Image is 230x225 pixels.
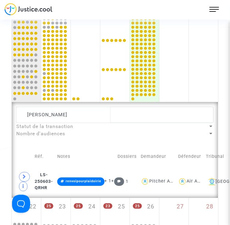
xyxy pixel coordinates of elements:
[176,144,204,170] td: Défendeur
[139,144,176,170] td: Demandeur
[44,203,53,209] span: 25
[33,144,55,170] td: Réf.
[115,144,139,170] td: Dossiers
[112,178,124,183] span: +
[133,203,142,209] span: 25
[35,172,53,190] span: LS-250603-QRHR
[29,202,36,211] span: 22
[115,170,139,193] td: 1
[12,195,30,213] iframe: Help Scout Beacon - Open
[150,179,183,184] div: Pitcher Avocat
[187,179,211,184] div: Air Algérie
[59,202,66,211] span: 23
[118,202,125,211] span: 25
[71,198,100,222] div: mercredi septembre 24, 25 events, click to expand
[100,198,130,222] div: jeudi septembre 25, 23 events, click to expand
[178,177,187,186] img: icon-user.svg
[88,202,96,211] span: 24
[147,202,155,211] span: 26
[105,178,112,183] span: + 1
[66,179,101,183] span: renvoipourplaidoirie
[16,123,73,129] span: Statut de la transaction
[55,144,115,170] td: Notes
[206,202,214,211] span: 28
[141,177,150,186] img: icon-user.svg
[210,5,219,14] img: menu.png
[5,3,52,15] img: jc-logo.svg
[41,198,71,222] div: mardi septembre 23, 25 events, click to expand
[177,202,184,211] span: 27
[209,178,216,185] img: icon-banque.svg
[130,198,159,222] div: vendredi septembre 26, 25 events, click to expand
[74,203,83,209] span: 25
[16,131,65,136] span: Nombre d'audiences
[103,203,112,209] span: 23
